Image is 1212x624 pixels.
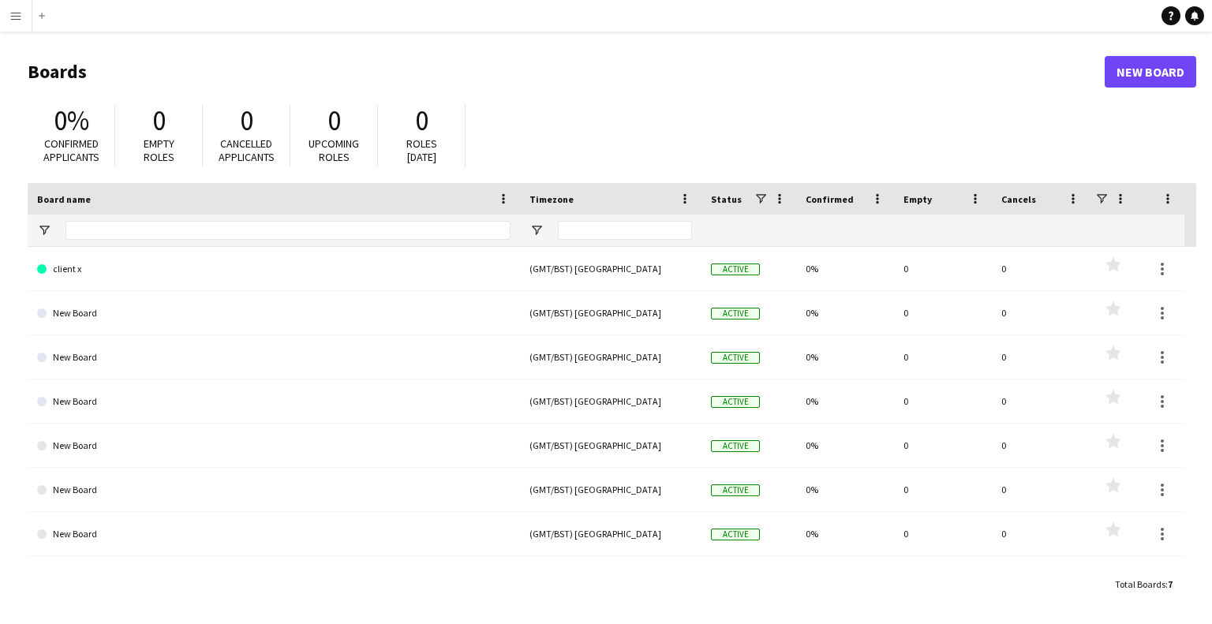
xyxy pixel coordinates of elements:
[37,291,511,335] a: New Board
[37,512,511,556] a: New Board
[54,103,89,138] span: 0%
[65,221,511,240] input: Board name Filter Input
[520,247,701,290] div: (GMT/BST) [GEOGRAPHIC_DATA]
[529,223,544,237] button: Open Filter Menu
[992,247,1090,290] div: 0
[711,193,742,205] span: Status
[1105,56,1196,88] a: New Board
[529,193,574,205] span: Timezone
[894,424,992,467] div: 0
[992,468,1090,511] div: 0
[520,468,701,511] div: (GMT/BST) [GEOGRAPHIC_DATA]
[894,291,992,334] div: 0
[327,103,341,138] span: 0
[28,60,1105,84] h1: Boards
[992,424,1090,467] div: 0
[558,221,692,240] input: Timezone Filter Input
[520,291,701,334] div: (GMT/BST) [GEOGRAPHIC_DATA]
[37,424,511,468] a: New Board
[415,103,428,138] span: 0
[1115,569,1173,600] div: :
[37,379,511,424] a: New Board
[309,136,359,164] span: Upcoming roles
[796,291,894,334] div: 0%
[894,335,992,379] div: 0
[711,396,760,408] span: Active
[894,379,992,423] div: 0
[37,335,511,379] a: New Board
[992,379,1090,423] div: 0
[992,291,1090,334] div: 0
[144,136,174,164] span: Empty roles
[1001,193,1036,205] span: Cancels
[1115,578,1165,590] span: Total Boards
[894,468,992,511] div: 0
[43,136,99,164] span: Confirmed applicants
[894,512,992,555] div: 0
[37,193,91,205] span: Board name
[520,379,701,423] div: (GMT/BST) [GEOGRAPHIC_DATA]
[711,440,760,452] span: Active
[37,468,511,512] a: New Board
[806,193,854,205] span: Confirmed
[711,352,760,364] span: Active
[796,335,894,379] div: 0%
[37,247,511,291] a: client x
[796,247,894,290] div: 0%
[520,424,701,467] div: (GMT/BST) [GEOGRAPHIC_DATA]
[796,468,894,511] div: 0%
[37,223,51,237] button: Open Filter Menu
[711,308,760,319] span: Active
[796,424,894,467] div: 0%
[406,136,437,164] span: Roles [DATE]
[219,136,275,164] span: Cancelled applicants
[240,103,253,138] span: 0
[152,103,166,138] span: 0
[796,379,894,423] div: 0%
[520,335,701,379] div: (GMT/BST) [GEOGRAPHIC_DATA]
[903,193,932,205] span: Empty
[894,247,992,290] div: 0
[520,512,701,555] div: (GMT/BST) [GEOGRAPHIC_DATA]
[711,529,760,540] span: Active
[1168,578,1173,590] span: 7
[711,484,760,496] span: Active
[992,335,1090,379] div: 0
[711,263,760,275] span: Active
[992,512,1090,555] div: 0
[796,512,894,555] div: 0%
